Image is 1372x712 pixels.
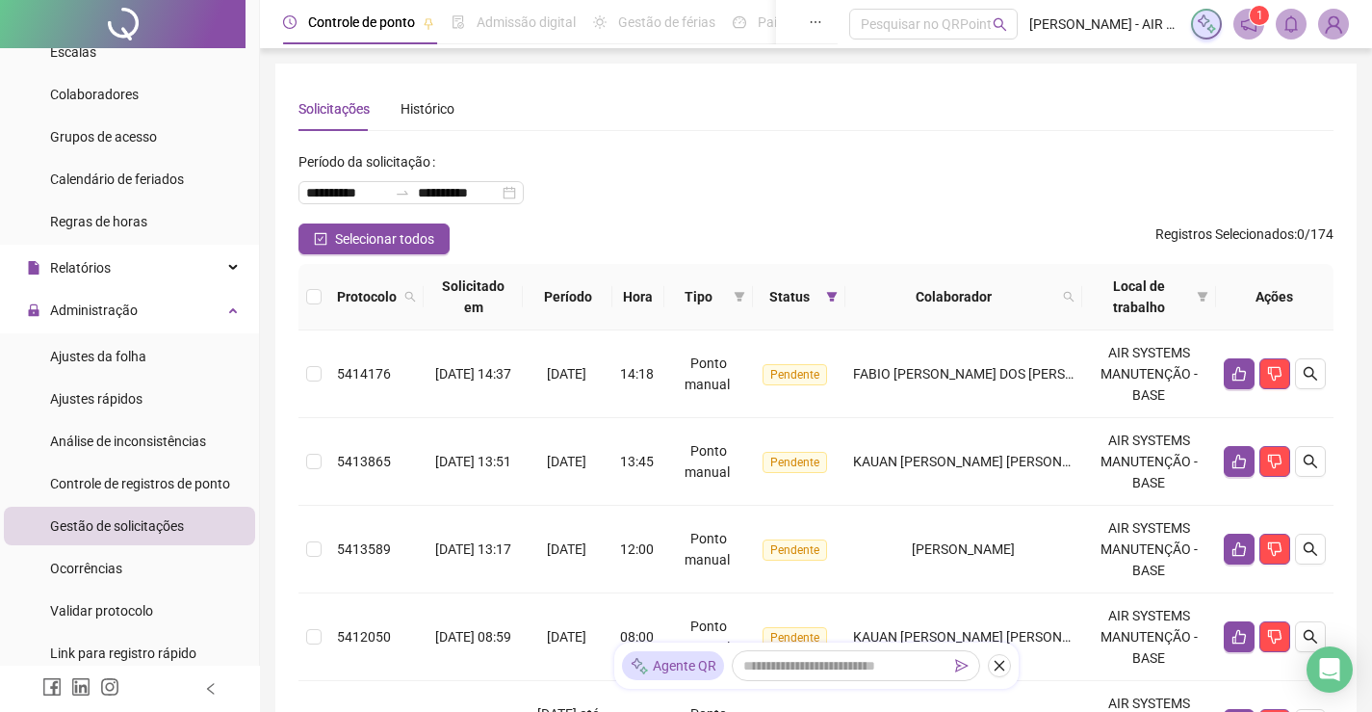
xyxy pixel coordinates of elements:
[593,15,607,29] span: sun
[337,629,391,645] span: 5412050
[1319,10,1348,39] img: 83076
[547,541,586,557] span: [DATE]
[50,476,230,491] span: Controle de registros de ponto
[1193,272,1212,322] span: filter
[761,286,818,307] span: Status
[50,303,138,318] span: Administração
[1303,454,1318,469] span: search
[1267,541,1282,557] span: dislike
[763,627,827,648] span: Pendente
[27,261,40,275] span: file
[1196,13,1217,35] img: sparkle-icon.fc2bf0ac1784a2077858766a79e2daf3.svg
[283,15,297,29] span: clock-circle
[50,260,111,276] span: Relatórios
[912,541,1015,557] span: [PERSON_NAME]
[955,659,969,672] span: send
[1090,276,1189,318] span: Local de trabalho
[993,17,1007,32] span: search
[435,454,511,469] span: [DATE] 13:51
[809,15,822,29] span: ellipsis
[50,171,184,187] span: Calendário de feriados
[50,603,153,619] span: Validar protocolo
[1231,366,1247,382] span: like
[395,185,410,200] span: swap-right
[1224,286,1326,307] div: Ações
[685,619,730,655] span: Ponto manual
[1256,9,1263,22] span: 1
[622,651,724,680] div: Agente QR
[27,303,40,317] span: lock
[401,98,454,119] div: Histórico
[335,228,434,250] span: Selecionar todos
[298,98,370,119] div: Solicitações
[620,366,654,382] span: 14:18
[337,286,397,307] span: Protocolo
[672,286,726,307] span: Tipo
[1303,629,1318,645] span: search
[1231,541,1247,557] span: like
[1063,291,1074,303] span: search
[1250,6,1269,25] sup: 1
[758,14,833,30] span: Painel do DP
[337,366,391,382] span: 5414176
[1303,366,1318,382] span: search
[395,185,410,200] span: to
[435,366,511,382] span: [DATE] 14:37
[1082,593,1216,681] td: AIR SYSTEMS MANUTENÇÃO - BASE
[1303,541,1318,557] span: search
[50,561,122,576] span: Ocorrências
[822,282,841,311] span: filter
[853,286,1055,307] span: Colaborador
[763,540,827,561] span: Pendente
[1155,224,1333,254] span: : 0 / 174
[547,366,586,382] span: [DATE]
[50,518,184,534] span: Gestão de solicitações
[763,364,827,385] span: Pendente
[50,129,157,145] span: Grupos de acesso
[547,454,586,469] span: [DATE]
[1240,15,1257,33] span: notification
[1267,366,1282,382] span: dislike
[620,629,654,645] span: 08:00
[730,282,749,311] span: filter
[50,349,146,364] span: Ajustes da folha
[452,15,465,29] span: file-done
[993,659,1006,672] span: close
[435,541,511,557] span: [DATE] 13:17
[298,224,450,254] button: Selecionar todos
[204,682,218,696] span: left
[477,14,576,30] span: Admissão digital
[1082,330,1216,418] td: AIR SYSTEMS MANUTENÇÃO - BASE
[1267,454,1282,469] span: dislike
[1059,282,1078,311] span: search
[314,232,327,246] span: check-square
[50,87,139,102] span: Colaboradores
[630,656,649,676] img: sparkle-icon.fc2bf0ac1784a2077858766a79e2daf3.svg
[337,454,391,469] span: 5413865
[50,44,96,60] span: Escalas
[1155,226,1294,242] span: Registros Selecionados
[401,282,420,311] span: search
[1082,418,1216,506] td: AIR SYSTEMS MANUTENÇÃO - BASE
[404,291,416,303] span: search
[1307,646,1353,693] div: Open Intercom Messenger
[763,452,827,473] span: Pendente
[547,629,586,645] span: [DATE]
[618,14,715,30] span: Gestão de férias
[1231,454,1247,469] span: like
[298,146,443,177] label: Período da solicitação
[1082,506,1216,593] td: AIR SYSTEMS MANUTENÇÃO - BASE
[50,646,196,661] span: Link para registro rápido
[685,356,730,392] span: Ponto manual
[435,629,511,645] span: [DATE] 08:59
[423,17,434,29] span: pushpin
[50,391,142,407] span: Ajustes rápidos
[50,434,206,449] span: Análise de inconsistências
[853,366,1131,382] span: FABIO [PERSON_NAME] DOS [PERSON_NAME]
[1029,13,1179,35] span: [PERSON_NAME] - AIR SYSTEMS MANUTENÇÃO
[734,291,745,303] span: filter
[1231,629,1247,645] span: like
[733,15,746,29] span: dashboard
[523,264,611,330] th: Período
[826,291,838,303] span: filter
